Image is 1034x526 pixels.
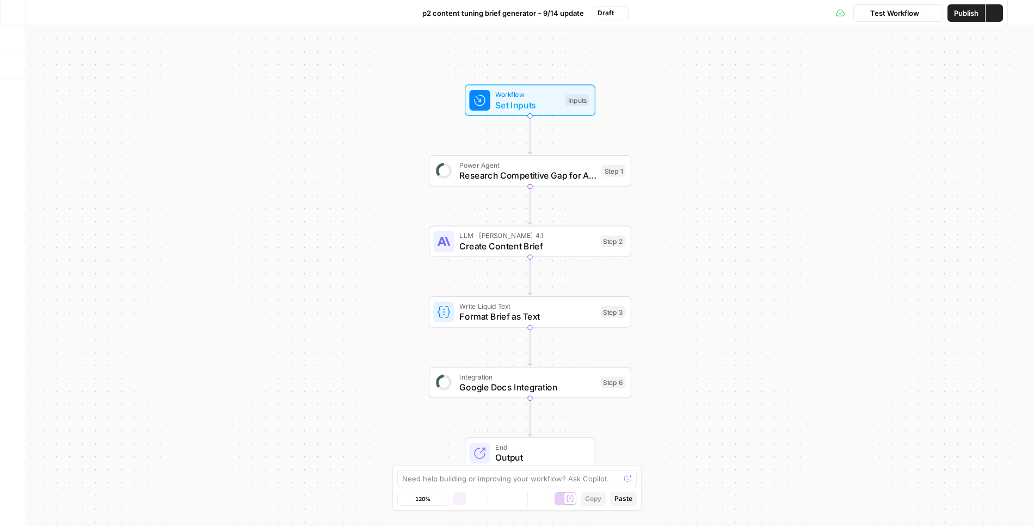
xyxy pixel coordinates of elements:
[422,8,584,19] span: p2 content tuning brief generator – 9/14 update
[593,6,629,20] button: Draft
[853,4,926,22] button: Test Workflow
[495,89,560,100] span: Workflow
[429,226,631,258] div: LLM · [PERSON_NAME] 4.1Create Content BriefStep 2
[528,327,532,366] g: Edge from step_3 to step_6
[459,301,595,311] span: Write Liquid Text
[598,8,614,18] span: Draft
[459,169,596,182] span: Research Competitive Gap for Article - Fork (1)
[528,115,532,154] g: Edge from start to step_1
[495,99,560,112] span: Set Inputs
[459,381,595,394] span: Google Docs Integration
[415,494,430,503] span: 120%
[601,236,626,248] div: Step 2
[954,8,978,19] span: Publish
[602,165,625,177] div: Step 1
[429,296,631,328] div: Write Liquid TextFormat Brief as TextStep 3
[495,442,584,452] span: End
[459,240,595,253] span: Create Content Brief
[565,94,589,106] div: Inputs
[495,451,584,464] span: Output
[601,306,626,318] div: Step 3
[528,256,532,295] g: Edge from step_2 to step_3
[429,84,631,116] div: WorkflowSet InputsInputs
[528,186,532,224] g: Edge from step_1 to step_2
[581,492,606,506] button: Copy
[459,230,595,241] span: LLM · [PERSON_NAME] 4.1
[429,155,631,187] div: Power AgentResearch Competitive Gap for Article - Fork (1)Step 1
[601,377,626,389] div: Step 6
[459,371,595,382] span: Integration
[459,310,595,323] span: Format Brief as Text
[947,4,985,22] button: Publish
[585,494,601,504] span: Copy
[870,8,919,19] span: Test Workflow
[459,160,596,170] span: Power Agent
[429,437,631,469] div: EndOutput
[528,397,532,436] g: Edge from step_6 to end
[406,4,590,22] button: p2 content tuning brief generator – 9/14 update
[614,494,632,504] span: Paste
[429,367,631,399] div: IntegrationGoogle Docs IntegrationStep 6
[610,492,637,506] button: Paste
